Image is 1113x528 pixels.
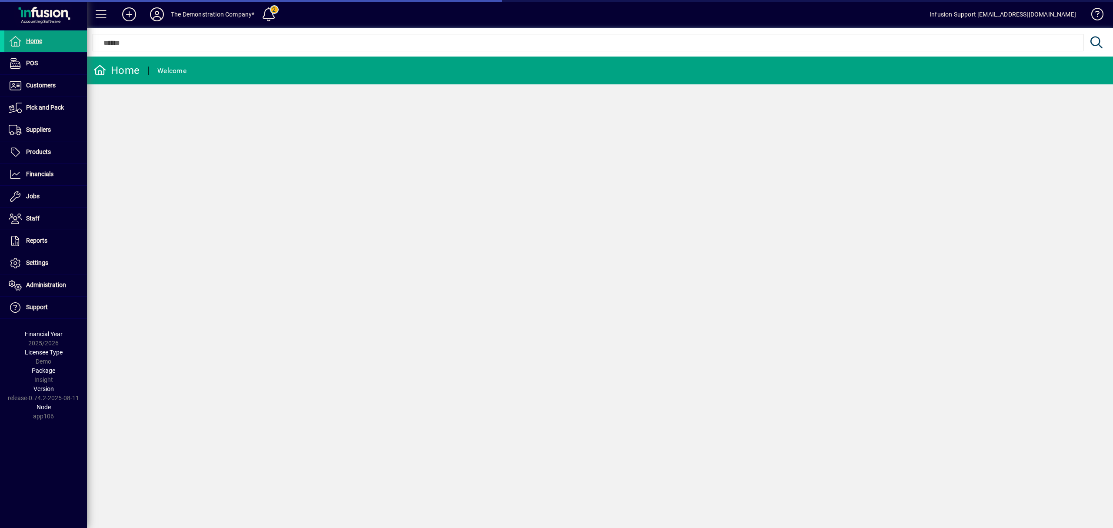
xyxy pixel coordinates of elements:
[115,7,143,22] button: Add
[26,281,66,288] span: Administration
[26,193,40,200] span: Jobs
[26,259,48,266] span: Settings
[4,208,87,230] a: Staff
[4,164,87,185] a: Financials
[4,97,87,119] a: Pick and Pack
[33,385,54,392] span: Version
[32,367,55,374] span: Package
[26,126,51,133] span: Suppliers
[37,404,51,411] span: Node
[26,148,51,155] span: Products
[4,297,87,318] a: Support
[26,60,38,67] span: POS
[26,82,56,89] span: Customers
[930,7,1076,21] div: Infusion Support [EMAIL_ADDRESS][DOMAIN_NAME]
[4,75,87,97] a: Customers
[26,170,53,177] span: Financials
[4,274,87,296] a: Administration
[4,230,87,252] a: Reports
[26,37,42,44] span: Home
[4,141,87,163] a: Products
[143,7,171,22] button: Profile
[171,7,255,21] div: The Demonstration Company*
[26,104,64,111] span: Pick and Pack
[26,215,40,222] span: Staff
[4,53,87,74] a: POS
[4,252,87,274] a: Settings
[25,349,63,356] span: Licensee Type
[157,64,187,78] div: Welcome
[93,63,140,77] div: Home
[25,331,63,338] span: Financial Year
[26,304,48,311] span: Support
[4,119,87,141] a: Suppliers
[1085,2,1102,30] a: Knowledge Base
[4,186,87,207] a: Jobs
[26,237,47,244] span: Reports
